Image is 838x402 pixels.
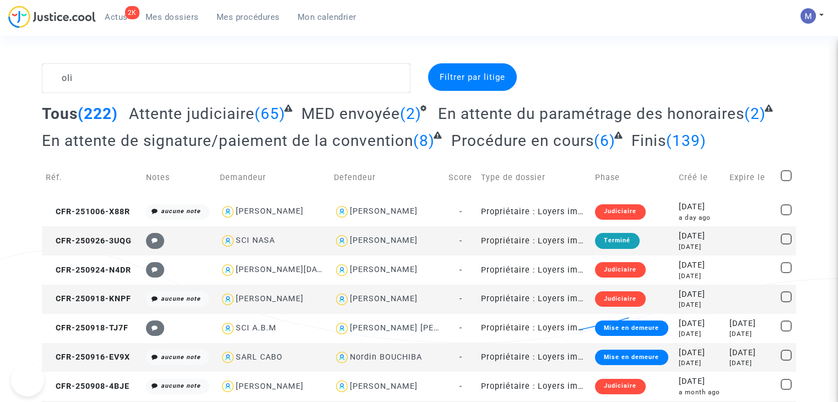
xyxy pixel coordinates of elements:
span: - [459,294,462,303]
span: - [459,265,462,275]
span: (2) [400,105,421,123]
span: CFR-250918-TJ7F [46,323,128,333]
div: [DATE] [729,358,772,368]
img: icon-user.svg [220,233,236,249]
img: icon-user.svg [220,350,236,366]
img: icon-user.svg [220,204,236,220]
td: Propriétaire : Loyers impayés/Charges impayées [477,226,591,256]
span: (139) [666,132,706,150]
div: [DATE] [679,230,722,242]
div: Mise en demeure [595,350,668,365]
span: (2) [744,105,766,123]
td: Score [445,158,477,197]
div: [PERSON_NAME] [PERSON_NAME] [350,323,488,333]
span: Attente judiciaire [129,105,255,123]
td: Expire le [726,158,776,197]
td: Propriétaire : Loyers impayés/Charges impayées [477,256,591,285]
div: [DATE] [679,318,722,330]
div: [DATE] [729,347,772,359]
div: Judiciaire [595,291,645,307]
div: [DATE] [679,300,722,309]
div: Judiciaire [595,204,645,220]
span: CFR-250918-KNPF [46,294,131,303]
div: [PERSON_NAME] [236,207,304,216]
div: [PERSON_NAME] [350,207,418,216]
div: [DATE] [679,347,722,359]
span: Mon calendrier [298,12,356,22]
div: [DATE] [729,329,772,339]
span: MED envoyée [301,105,400,123]
span: - [459,236,462,246]
td: Type de dossier [477,158,591,197]
td: Demandeur [216,158,330,197]
div: SCI NASA [236,236,275,245]
img: AAcHTtesyyZjLYJxzrkRG5BOJsapQ6nO-85ChvdZAQ62n80C=s96-c [801,8,816,24]
span: - [459,352,462,362]
img: jc-logo.svg [8,6,96,28]
img: icon-user.svg [334,291,350,307]
img: icon-user.svg [220,291,236,307]
img: icon-user.svg [334,262,350,278]
div: [DATE] [679,201,722,213]
div: [DATE] [679,376,722,388]
div: [PERSON_NAME] [236,382,304,391]
div: [DATE] [729,318,772,330]
i: aucune note [161,295,201,302]
td: Defendeur [330,158,444,197]
div: Terminé [595,233,639,248]
div: [PERSON_NAME] [350,382,418,391]
img: icon-user.svg [220,320,236,336]
span: CFR-251006-X88R [46,207,130,216]
span: (8) [413,132,435,150]
td: Propriétaire : Loyers impayés/Charges impayées [477,197,591,226]
td: Phase [591,158,675,197]
img: icon-user.svg [334,233,350,249]
td: Propriétaire : Loyers impayés/Charges impayées [477,372,591,401]
img: icon-user.svg [334,320,350,336]
div: [DATE] [679,289,722,301]
td: Propriétaire : Loyers impayés/Charges impayées [477,343,591,372]
div: [DATE] [679,242,722,252]
span: Procédure en cours [451,132,594,150]
div: [PERSON_NAME][DATE] [236,265,330,274]
div: [PERSON_NAME] [350,236,418,245]
td: Propriétaire : Loyers impayés/Charges impayées [477,314,591,343]
img: icon-user.svg [334,204,350,220]
div: Judiciaire [595,262,645,278]
div: Nordin BOUCHIBA [350,352,422,362]
i: aucune note [161,208,201,215]
span: CFR-250924-N4DR [46,265,131,275]
span: Mes procédures [217,12,280,22]
span: En attente de signature/paiement de la convention [42,132,413,150]
div: [PERSON_NAME] [350,265,418,274]
span: (6) [594,132,615,150]
span: - [459,207,462,216]
a: Mes procédures [208,9,289,25]
a: 2KActus [96,9,137,25]
div: [DATE] [679,329,722,339]
img: icon-user.svg [334,378,350,394]
span: CFR-250908-4BJE [46,382,129,391]
div: 2K [125,6,139,19]
i: aucune note [161,382,201,389]
div: [PERSON_NAME] [236,294,304,303]
span: CFR-250926-3UQG [46,236,132,246]
span: Mes dossiers [145,12,199,22]
a: Mon calendrier [289,9,365,25]
span: (65) [255,105,285,123]
iframe: Help Scout Beacon - Open [11,363,44,396]
span: Actus [105,12,128,22]
img: icon-user.svg [220,378,236,394]
i: aucune note [161,354,201,361]
div: [DATE] [679,259,722,271]
div: Judiciaire [595,379,645,394]
span: (222) [78,105,118,123]
a: Mes dossiers [137,9,208,25]
div: [DATE] [679,358,722,368]
div: Mise en demeure [595,320,668,336]
div: a month ago [679,388,722,397]
img: icon-user.svg [220,262,236,278]
td: Propriétaire : Loyers impayés/Charges impayées [477,285,591,314]
div: [PERSON_NAME] [350,294,418,303]
div: [DATE] [679,271,722,281]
